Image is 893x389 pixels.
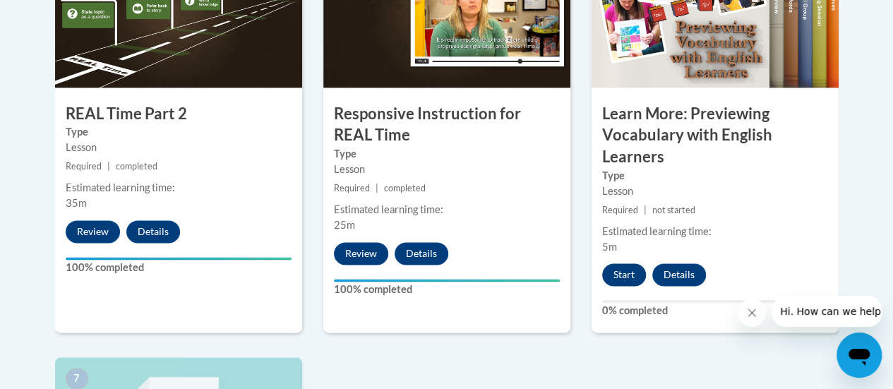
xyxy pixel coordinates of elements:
span: Required [66,161,102,172]
button: Details [652,263,706,286]
button: Details [395,242,448,265]
span: 7 [66,368,88,389]
h3: Learn More: Previewing Vocabulary with English Learners [592,103,839,168]
label: Type [334,146,560,162]
div: Estimated learning time: [66,180,292,196]
span: 5m [602,241,617,253]
span: Required [602,205,638,215]
h3: Responsive Instruction for REAL Time [323,103,570,147]
label: Type [66,124,292,140]
label: 100% completed [66,260,292,275]
span: completed [384,183,426,193]
div: Lesson [602,184,828,199]
iframe: Button to launch messaging window [837,333,882,378]
span: | [644,205,647,215]
div: Your progress [334,279,560,282]
span: 35m [66,197,87,209]
button: Details [126,220,180,243]
div: Estimated learning time: [602,224,828,239]
span: not started [652,205,695,215]
iframe: Message from company [772,296,882,327]
div: Your progress [66,257,292,260]
span: 25m [334,219,355,231]
div: Estimated learning time: [334,202,560,217]
span: Required [334,183,370,193]
label: 0% completed [602,303,828,318]
span: completed [116,161,157,172]
label: Type [602,168,828,184]
span: Hi. How can we help? [8,10,114,21]
h3: REAL Time Part 2 [55,103,302,125]
span: | [376,183,378,193]
button: Start [602,263,646,286]
button: Review [334,242,388,265]
iframe: Close message [738,299,766,327]
div: Lesson [334,162,560,177]
label: 100% completed [334,282,560,297]
div: Lesson [66,140,292,155]
span: | [107,161,110,172]
button: Review [66,220,120,243]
